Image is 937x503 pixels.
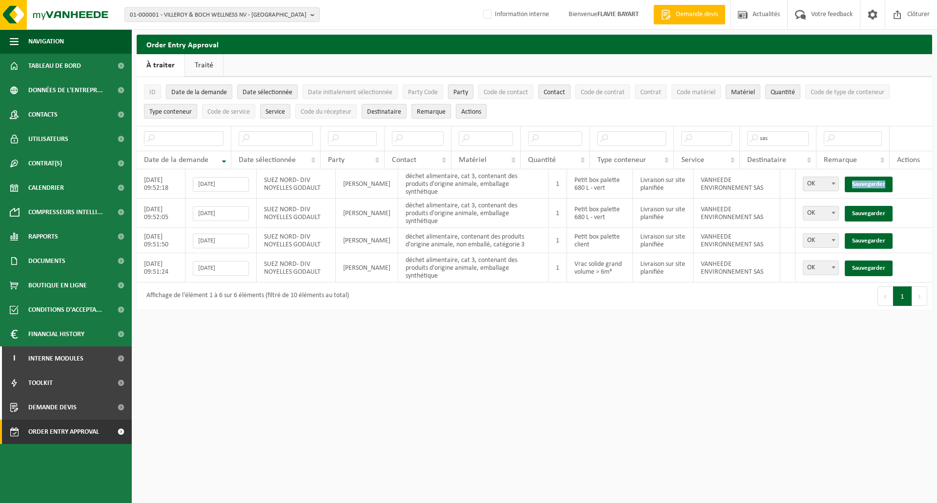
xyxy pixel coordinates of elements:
[237,84,298,99] button: Date sélectionnéeDate sélectionnée: Activate to sort
[137,199,185,228] td: [DATE] 09:52:05
[803,177,838,191] span: OK
[805,84,890,99] button: Code de type de conteneurCode de type de conteneur: Activate to sort
[137,253,185,282] td: [DATE] 09:51:24
[28,249,65,273] span: Documents
[597,11,639,18] strong: FLAVIE BAYART
[677,89,715,96] span: Code matériel
[845,233,893,249] a: Sauvegarder
[640,89,661,96] span: Contrat
[893,286,912,306] button: 1
[803,206,839,221] span: OK
[28,224,58,249] span: Rapports
[28,346,83,371] span: Interne modules
[575,84,630,99] button: Code de contratCode de contrat: Activate to sort
[303,84,398,99] button: Date initialement sélectionnéeDate initialement sélectionnée: Activate to sort
[130,8,306,22] span: 01-000001 - VILLEROY & BOCH WELLNESS NV - [GEOGRAPHIC_DATA]
[336,199,398,228] td: [PERSON_NAME]
[597,156,646,164] span: Type conteneur
[257,169,336,199] td: SUEZ NORD- DIV NOYELLES GODAULT
[28,127,68,151] span: Utilisateurs
[803,261,838,275] span: OK
[336,228,398,253] td: [PERSON_NAME]
[448,84,473,99] button: PartyParty: Activate to sort
[149,89,156,96] span: ID
[265,108,285,116] span: Service
[137,169,185,199] td: [DATE] 09:52:18
[803,233,839,248] span: OK
[673,10,720,20] span: Demande devis
[239,156,296,164] span: Date sélectionnée
[28,395,77,420] span: Demande devis
[731,89,755,96] span: Matériel
[257,199,336,228] td: SUEZ NORD- DIV NOYELLES GODAULT
[144,104,197,119] button: Type conteneurType conteneur: Activate to sort
[166,84,232,99] button: Date de la demandeDate de la demande: Activate to remove sorting
[257,253,336,282] td: SUEZ NORD- DIV NOYELLES GODAULT
[681,156,704,164] span: Service
[824,156,857,164] span: Remarque
[461,108,481,116] span: Actions
[243,89,292,96] span: Date sélectionnée
[417,108,446,116] span: Remarque
[459,156,487,164] span: Matériel
[567,199,633,228] td: Petit box palette 680 L - vert
[28,420,99,444] span: Order entry approval
[28,176,64,200] span: Calendrier
[549,199,567,228] td: 1
[633,253,693,282] td: Livraison sur site planifiée
[693,169,780,199] td: VANHEEDE ENVIRONNEMENT SAS
[28,102,58,127] span: Contacts
[398,199,549,228] td: déchet alimentaire, cat 3, contenant des produits d'origine animale, emballage synthétique
[726,84,760,99] button: MatérielMatériel: Activate to sort
[362,104,407,119] button: DestinataireDestinataire : Activate to sort
[897,156,920,164] span: Actions
[538,84,570,99] button: ContactContact: Activate to sort
[672,84,721,99] button: Code matérielCode matériel: Activate to sort
[567,228,633,253] td: Petit box palette client
[877,286,893,306] button: Previous
[10,346,19,371] span: I
[633,199,693,228] td: Livraison sur site planifiée
[403,84,443,99] button: Party CodeParty Code: Activate to sort
[549,169,567,199] td: 1
[549,253,567,282] td: 1
[301,108,351,116] span: Code du récepteur
[567,169,633,199] td: Petit box palette 680 L - vert
[336,169,398,199] td: [PERSON_NAME]
[484,89,528,96] span: Code de contact
[411,104,451,119] button: RemarqueRemarque: Activate to sort
[635,84,667,99] button: ContratContrat: Activate to sort
[28,54,81,78] span: Tableau de bord
[478,84,533,99] button: Code de contactCode de contact: Activate to sort
[633,228,693,253] td: Livraison sur site planifiée
[144,84,161,99] button: IDID: Activate to sort
[528,156,556,164] span: Quantité
[28,273,87,298] span: Boutique en ligne
[171,89,227,96] span: Date de la demande
[142,287,349,305] div: Affichage de l'élément 1 à 6 sur 6 éléments (filtré de 10 éléments au total)
[453,89,468,96] span: Party
[771,89,795,96] span: Quantité
[328,156,345,164] span: Party
[398,169,549,199] td: déchet alimentaire, cat 3, contenant des produits d'origine animale, emballage synthétique
[633,169,693,199] td: Livraison sur site planifiée
[392,156,416,164] span: Contact
[747,156,786,164] span: Destinataire
[257,228,336,253] td: SUEZ NORD- DIV NOYELLES GODAULT
[260,104,290,119] button: ServiceService: Activate to sort
[811,89,884,96] span: Code de type de conteneur
[653,5,725,24] a: Demande devis
[408,89,438,96] span: Party Code
[28,298,102,322] span: Conditions d'accepta...
[398,228,549,253] td: déchet alimentaire, contenant des produits d'origine animale, non emballé, catégorie 3
[28,151,62,176] span: Contrat(s)
[124,7,320,22] button: 01-000001 - VILLEROY & BOCH WELLNESS NV - [GEOGRAPHIC_DATA]
[308,89,392,96] span: Date initialement sélectionnée
[481,7,549,22] label: Information interne
[28,322,84,346] span: Financial History
[137,54,184,77] a: À traiter
[803,234,838,247] span: OK
[456,104,487,119] button: Actions
[803,206,838,220] span: OK
[207,108,250,116] span: Code de service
